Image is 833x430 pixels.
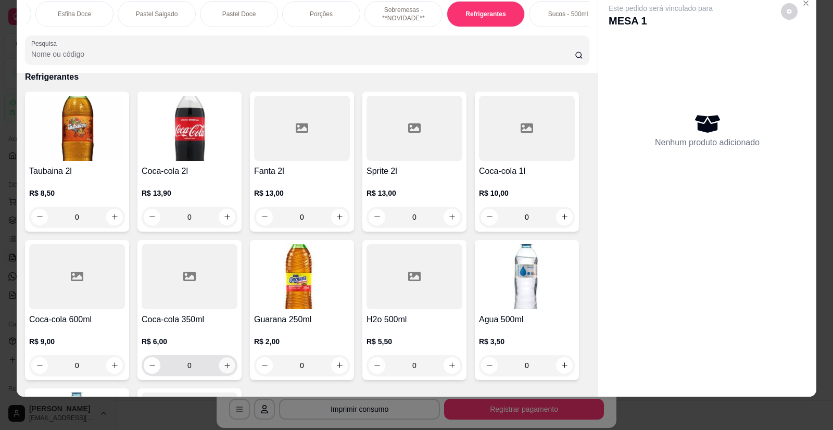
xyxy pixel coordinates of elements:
[142,165,237,178] h4: Coca-cola 2l
[254,188,350,198] p: R$ 13,00
[106,357,123,374] button: increase-product-quantity
[29,313,125,326] h4: Coca-cola 600ml
[144,209,160,225] button: decrease-product-quantity
[58,10,92,18] p: Esfiha Doce
[367,313,462,326] h4: H2o 500ml
[556,209,573,225] button: increase-product-quantity
[479,188,575,198] p: R$ 10,00
[479,336,575,347] p: R$ 3,50
[481,357,498,374] button: decrease-product-quantity
[31,209,48,225] button: decrease-product-quantity
[655,136,760,149] p: Nenhum produto adicionado
[465,10,506,18] p: Refrigerantes
[254,313,350,326] h4: Guarana 250ml
[31,39,60,48] label: Pesquisa
[29,96,125,161] img: product-image
[369,209,385,225] button: decrease-product-quantity
[479,313,575,326] h4: Agua 500ml
[142,188,237,198] p: R$ 13,90
[556,357,573,374] button: increase-product-quantity
[142,313,237,326] h4: Coca-cola 350ml
[609,3,713,14] p: Este pedido será vinculado para
[222,10,256,18] p: Pastel Doce
[106,209,123,225] button: increase-product-quantity
[219,357,235,373] button: increase-product-quantity
[254,165,350,178] h4: Fanta 2l
[331,209,348,225] button: increase-product-quantity
[29,165,125,178] h4: Taubaina 2l
[31,49,575,59] input: Pesquisa
[479,165,575,178] h4: Coca-cola 1l
[369,357,385,374] button: decrease-product-quantity
[219,209,235,225] button: increase-product-quantity
[310,10,333,18] p: Porções
[136,10,178,18] p: Pastel Salgado
[256,357,273,374] button: decrease-product-quantity
[444,357,460,374] button: increase-product-quantity
[367,336,462,347] p: R$ 5,50
[481,209,498,225] button: decrease-product-quantity
[367,188,462,198] p: R$ 13,00
[256,209,273,225] button: decrease-product-quantity
[29,336,125,347] p: R$ 9,00
[781,3,798,20] button: decrease-product-quantity
[142,336,237,347] p: R$ 6,00
[25,71,589,83] p: Refrigerantes
[29,188,125,198] p: R$ 8,50
[142,96,237,161] img: product-image
[331,357,348,374] button: increase-product-quantity
[254,244,350,309] img: product-image
[444,209,460,225] button: increase-product-quantity
[609,14,713,28] p: MESA 1
[367,165,462,178] h4: Sprite 2l
[31,357,48,374] button: decrease-product-quantity
[479,244,575,309] img: product-image
[254,336,350,347] p: R$ 2,00
[144,357,160,374] button: decrease-product-quantity
[548,10,588,18] p: Sucos - 500ml
[373,6,434,22] p: Sobremesas - **NOVIDADE**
